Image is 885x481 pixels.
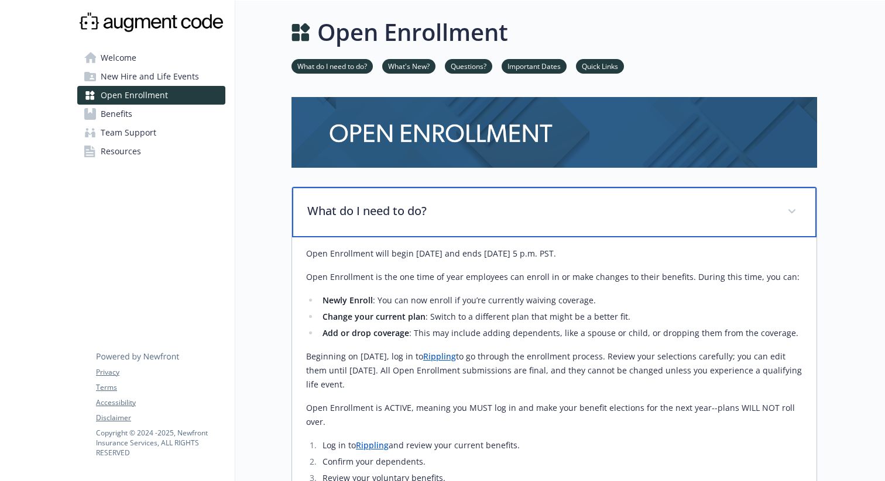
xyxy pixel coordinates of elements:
a: Questions? [445,60,492,71]
div: What do I need to do? [292,187,817,237]
a: Welcome [77,49,225,67]
span: Team Support [101,123,156,142]
a: Privacy [96,367,225,378]
a: What's New? [382,60,435,71]
span: Benefits [101,105,132,123]
li: : Switch to a different plan that might be a better fit. [319,310,802,324]
a: Benefits [77,105,225,123]
a: What do I need to do? [291,60,373,71]
span: Welcome [101,49,136,67]
span: Resources [101,142,141,161]
a: New Hire and Life Events [77,67,225,86]
p: Open Enrollment will begin [DATE] and ends [DATE] 5 p.m. PST. [306,247,802,261]
strong: Add or drop coverage [323,327,409,338]
h1: Open Enrollment [317,15,508,50]
a: Team Support [77,123,225,142]
p: Open Enrollment is ACTIVE, meaning you MUST log in and make your benefit elections for the next y... [306,401,802,429]
li: Confirm your dependents. [319,455,802,469]
li: Log in to and review your current benefits. [319,438,802,452]
strong: Change your current plan [323,311,426,322]
p: Beginning on [DATE], log in to to go through the enrollment process. Review your selections caref... [306,349,802,392]
img: open enrollment page banner [291,97,817,168]
span: New Hire and Life Events [101,67,199,86]
a: Disclaimer [96,413,225,423]
strong: Newly Enroll [323,295,373,306]
a: Accessibility [96,397,225,408]
a: Resources [77,142,225,161]
a: Rippling [423,351,456,362]
a: Important Dates [502,60,567,71]
p: What do I need to do? [307,202,773,220]
a: Open Enrollment [77,86,225,105]
li: : You can now enroll if you’re currently waiving coverage. [319,293,802,307]
a: Rippling [356,440,389,451]
a: Terms [96,382,225,393]
p: Copyright © 2024 - 2025 , Newfront Insurance Services, ALL RIGHTS RESERVED [96,428,225,458]
span: Open Enrollment [101,86,168,105]
a: Quick Links [576,60,624,71]
li: : This may include adding dependents, like a spouse or child, or dropping them from the coverage. [319,326,802,340]
p: Open Enrollment is the one time of year employees can enroll in or make changes to their benefits... [306,270,802,284]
